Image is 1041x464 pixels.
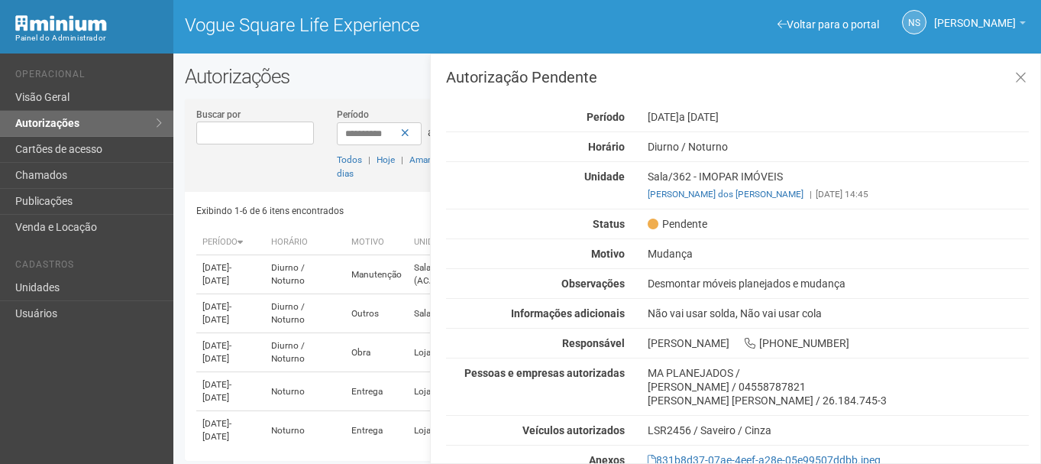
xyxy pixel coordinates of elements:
[265,255,344,294] td: Diurno / Noturno
[593,218,625,230] strong: Status
[587,111,625,123] strong: Período
[185,65,1030,88] h2: Autorizações
[408,372,509,411] td: Loja/SS116
[377,154,395,165] a: Hoje
[648,394,1029,407] div: [PERSON_NAME] [PERSON_NAME] / 26.184.745-3
[636,140,1040,154] div: Diurno / Noturno
[446,70,1029,85] h3: Autorização Pendente
[15,259,162,275] li: Cadastros
[648,380,1029,394] div: [PERSON_NAME] / 04558787821
[636,277,1040,290] div: Desmontar móveis planejados e mudança
[934,2,1016,29] span: Nicolle Silva
[401,154,403,165] span: |
[345,294,408,333] td: Outros
[196,333,265,372] td: [DATE]
[196,372,265,411] td: [DATE]
[337,108,369,122] label: Período
[408,411,509,450] td: Loja/SS116
[196,294,265,333] td: [DATE]
[265,411,344,450] td: Noturno
[196,108,241,122] label: Buscar por
[591,248,625,260] strong: Motivo
[337,154,362,165] a: Todos
[648,217,707,231] span: Pendente
[511,307,625,320] strong: Informações adicionais
[409,154,443,165] a: Amanhã
[934,19,1026,31] a: [PERSON_NAME]
[345,411,408,450] td: Entrega
[265,372,344,411] td: Noturno
[15,15,107,31] img: Minium
[265,230,344,255] th: Horário
[810,189,812,200] span: |
[636,247,1040,261] div: Mudança
[679,111,719,123] span: a [DATE]
[196,255,265,294] td: [DATE]
[778,18,879,31] a: Voltar para o portal
[648,187,1029,201] div: [DATE] 14:45
[265,294,344,333] td: Diurno / Noturno
[368,154,370,165] span: |
[345,230,408,255] th: Motivo
[522,424,625,436] strong: Veículos autorizados
[265,333,344,372] td: Diurno / Noturno
[636,170,1040,201] div: Sala/362 - IMOPAR IMÓVEIS
[648,423,1029,437] div: LSR2456 / Saveiro / Cinza
[636,110,1040,124] div: [DATE]
[408,255,509,294] td: Sala/290 (ACADEMIA)
[561,277,625,290] strong: Observações
[345,372,408,411] td: Entrega
[588,141,625,153] strong: Horário
[345,333,408,372] td: Obra
[636,307,1040,320] div: Não vai usar solda, Não vai usar cola
[408,294,509,333] td: Sala/246
[345,255,408,294] td: Manutenção
[408,333,509,372] td: Loja/SS116
[15,31,162,45] div: Painel do Administrador
[196,411,265,450] td: [DATE]
[648,366,1029,380] div: MA PLANEJADOS /
[902,10,926,34] a: NS
[15,69,162,85] li: Operacional
[196,200,602,222] div: Exibindo 1-6 de 6 itens encontrados
[464,367,625,379] strong: Pessoas e empresas autorizadas
[562,337,625,349] strong: Responsável
[428,126,434,138] span: a
[185,15,596,35] h1: Vogue Square Life Experience
[584,170,625,183] strong: Unidade
[408,230,509,255] th: Unidade
[648,189,803,200] a: [PERSON_NAME] dos [PERSON_NAME]
[636,336,1040,350] div: [PERSON_NAME] [PHONE_NUMBER]
[196,230,265,255] th: Período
